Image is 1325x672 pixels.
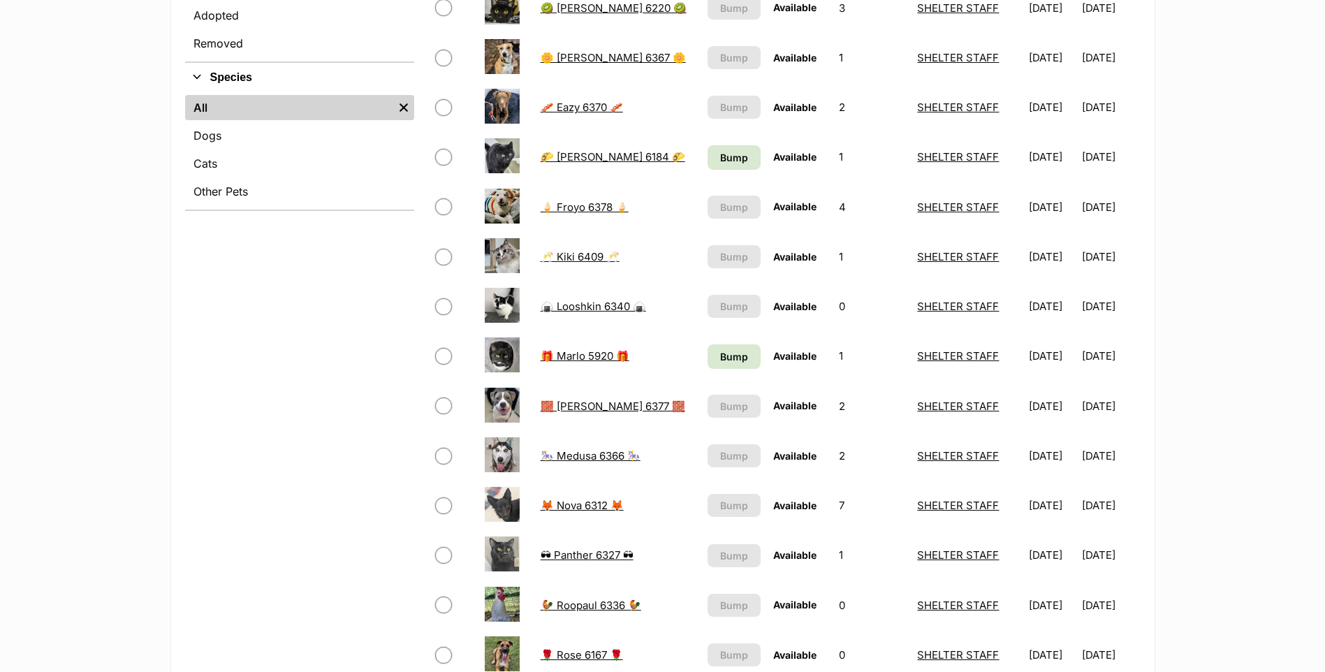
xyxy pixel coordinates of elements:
span: Bump [720,299,748,314]
button: Bump [708,46,761,69]
td: [DATE] [1082,83,1139,131]
td: [DATE] [1023,432,1081,480]
button: Bump [708,295,761,318]
span: Bump [720,399,748,414]
a: 🧱 [PERSON_NAME] 6377 🧱 [541,400,685,413]
a: SHELTER STAFF [917,548,999,562]
a: 🌮 [PERSON_NAME] 6184 🌮 [541,150,685,163]
span: Bump [720,598,748,613]
td: [DATE] [1023,133,1081,181]
td: 2 [833,432,910,480]
td: [DATE] [1082,382,1139,430]
span: Bump [720,498,748,513]
td: [DATE] [1082,233,1139,281]
button: Bump [708,245,761,268]
td: 1 [833,233,910,281]
td: [DATE] [1082,332,1139,380]
a: 🌼 [PERSON_NAME] 6367 🌼 [541,51,686,64]
a: 🥂 Kiki 6409 🥂 [541,250,620,263]
span: Available [773,52,817,64]
span: Available [773,200,817,212]
span: Bump [720,448,748,463]
span: Available [773,151,817,163]
span: Bump [720,548,748,563]
a: 🥝 [PERSON_NAME] 6220 🥝 [541,1,687,15]
a: SHELTER STAFF [917,499,999,512]
td: 0 [833,581,910,629]
span: Bump [720,100,748,115]
span: Available [773,1,817,13]
td: 1 [833,34,910,82]
a: Removed [185,31,414,56]
span: Available [773,300,817,312]
a: 🦊 Nova 6312 🦊 [541,499,624,512]
span: Bump [720,50,748,65]
span: Bump [720,249,748,264]
span: Bump [720,648,748,662]
span: Bump [720,200,748,214]
td: 2 [833,83,910,131]
td: 1 [833,531,910,579]
button: Bump [708,544,761,567]
a: Other Pets [185,179,414,204]
td: [DATE] [1023,382,1081,430]
a: Cats [185,151,414,176]
span: Available [773,599,817,611]
a: SHELTER STAFF [917,349,999,363]
td: [DATE] [1082,34,1139,82]
a: Remove filter [393,95,414,120]
a: 🌹 Rose 6167 🌹 [541,648,623,662]
a: SHELTER STAFF [917,250,999,263]
td: [DATE] [1082,133,1139,181]
td: [DATE] [1082,531,1139,579]
td: [DATE] [1023,332,1081,380]
td: [DATE] [1023,83,1081,131]
a: 🎠 Medusa 6366 🎠 [541,449,640,462]
td: [DATE] [1082,432,1139,480]
a: SHELTER STAFF [917,150,999,163]
td: 4 [833,183,910,231]
span: Available [773,549,817,561]
span: Available [773,101,817,113]
button: Bump [708,444,761,467]
td: [DATE] [1082,183,1139,231]
a: 🍙 Looshkin 6340 🍙 [541,300,646,313]
td: [DATE] [1023,581,1081,629]
td: [DATE] [1082,282,1139,330]
td: 7 [833,481,910,529]
button: Bump [708,196,761,219]
span: Available [773,350,817,362]
td: [DATE] [1023,183,1081,231]
a: 🎁 Marlo 5920 🎁 [541,349,629,363]
a: 🐓 Roopaul 6336 🐓 [541,599,641,612]
a: SHELTER STAFF [917,400,999,413]
button: Bump [708,395,761,418]
button: Bump [708,96,761,119]
a: SHELTER STAFF [917,101,999,114]
td: [DATE] [1023,481,1081,529]
td: [DATE] [1082,481,1139,529]
td: [DATE] [1023,531,1081,579]
td: 2 [833,382,910,430]
a: Dogs [185,123,414,148]
span: Available [773,499,817,511]
span: Available [773,649,817,661]
a: Adopted [185,3,414,28]
a: SHELTER STAFF [917,300,999,313]
td: 1 [833,332,910,380]
span: Available [773,450,817,462]
td: [DATE] [1023,233,1081,281]
button: Species [185,68,414,87]
span: Available [773,251,817,263]
span: Bump [720,150,748,165]
td: 0 [833,282,910,330]
button: Bump [708,643,761,666]
a: 🥓 Eazy 6370 🥓 [541,101,623,114]
span: Bump [720,1,748,15]
a: Bump [708,344,761,369]
a: Bump [708,145,761,170]
a: 🕶 Panther 6327 🕶 [541,548,634,562]
a: All [185,95,393,120]
td: [DATE] [1023,282,1081,330]
td: 1 [833,133,910,181]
